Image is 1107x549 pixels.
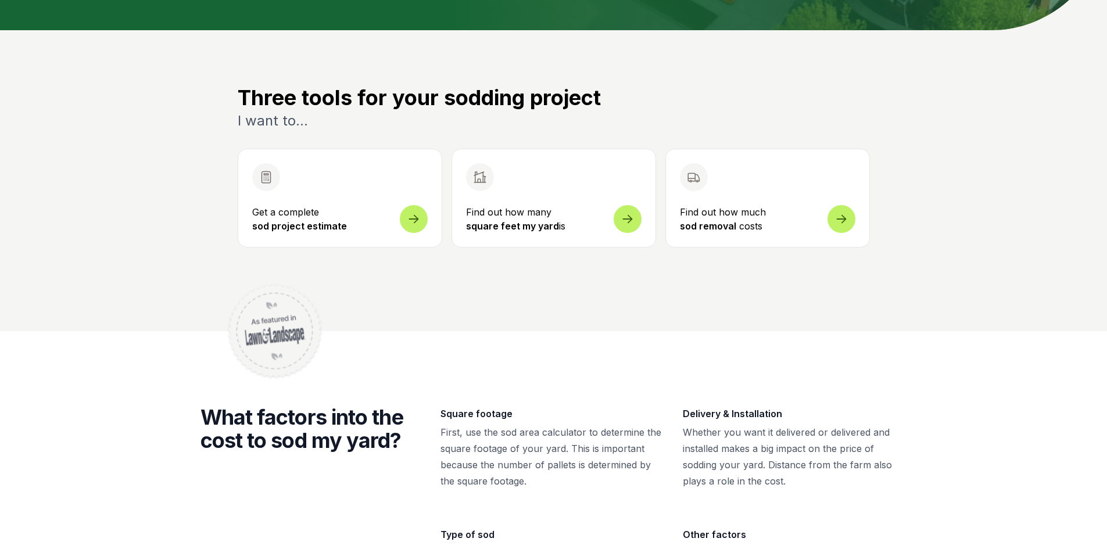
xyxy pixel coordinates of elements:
[224,280,326,382] img: Featured in Lawn & Landscape magazine badge
[238,112,870,130] p: I want to...
[440,526,664,543] h3: Type of sod
[440,406,664,422] h3: Square footage
[466,205,642,233] p: Find out how many is
[238,86,870,109] h3: Three tools for your sodding project
[440,424,664,489] p: First, use the sod area calculator to determine the square footage of your yard. This is importan...
[683,526,907,543] h3: Other factors
[452,149,656,247] a: Find out how many square feet my yardis
[466,220,559,232] strong: square feet my yard
[683,424,907,489] p: Whether you want it delivered or delivered and installed makes a big impact on the price of soddi...
[252,220,347,232] strong: sod project estimate
[683,406,907,422] h3: Delivery & Installation
[252,205,428,233] p: Get a complete
[680,220,736,232] strong: sod removal
[665,149,870,247] a: Find out how much sod removal costs
[680,205,855,233] p: Find out how much costs
[238,149,442,247] button: Open sod measurement and cost calculator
